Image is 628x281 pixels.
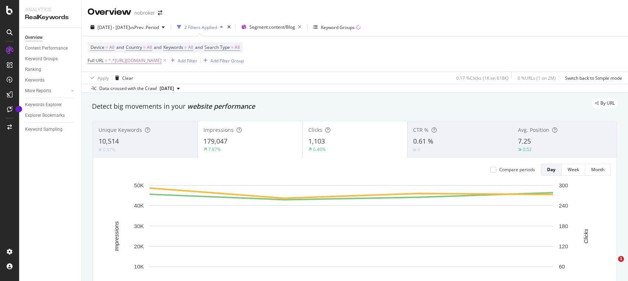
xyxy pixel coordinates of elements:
[105,57,107,64] span: =
[203,137,227,145] span: 179,047
[112,72,133,84] button: Clear
[591,166,604,173] div: Month
[208,146,221,152] div: 7.87%
[547,166,556,173] div: Day
[518,75,556,81] div: 0 % URLs ( 1 on 2M )
[499,166,535,173] div: Compare periods
[313,146,326,152] div: 6.46%
[618,256,624,262] span: 1
[88,57,104,64] span: Full URL
[25,44,76,52] a: Content Performance
[168,56,197,65] button: Add Filter
[184,44,187,50] span: =
[559,223,568,229] text: 180
[201,56,244,65] button: Add Filter Group
[184,24,217,30] div: 2 Filters Applied
[413,126,429,133] span: CTR %
[88,6,131,18] div: Overview
[106,44,108,50] span: =
[143,44,146,50] span: =
[600,101,615,105] span: By URL
[163,44,183,50] span: Keywords
[210,58,244,64] div: Add Filter Group
[88,21,168,33] button: [DATE] - [DATE]vsPrev. Period
[203,126,234,133] span: Impressions
[413,149,416,151] img: Equal
[25,101,76,109] a: Keywords Explorer
[25,66,41,73] div: Ranking
[195,44,203,50] span: and
[103,147,116,153] div: 0.97%
[25,87,51,95] div: More Reports
[15,106,22,112] div: Tooltip anchor
[25,87,69,95] a: More Reports
[559,243,568,249] text: 120
[25,112,76,119] a: Explorer Bookmarks
[147,42,152,53] span: All
[154,44,162,50] span: and
[113,221,120,251] text: Impressions
[418,147,420,153] div: 0
[126,44,142,50] span: Country
[559,263,565,270] text: 60
[122,75,133,81] div: Clear
[308,137,325,145] span: 1,103
[25,112,65,119] div: Explorer Bookmarks
[97,24,130,30] span: [DATE] - [DATE]
[25,13,75,22] div: RealKeywords
[456,75,508,81] div: 0.17 % Clicks ( 1K on 618K )
[562,164,585,176] button: Week
[308,126,322,133] span: Clicks
[518,126,549,133] span: Avg. Position
[174,21,226,33] button: 2 Filters Applied
[568,166,579,173] div: Week
[205,44,230,50] span: Search Type
[235,42,240,53] span: All
[99,149,102,151] img: Equal
[134,182,144,188] text: 50K
[238,21,304,33] button: Segment:content/Blog
[99,85,157,92] div: Data crossed with the Crawl
[25,55,58,63] div: Keyword Groups
[134,263,144,270] text: 10K
[91,44,104,50] span: Device
[249,24,295,30] span: Segment: content/Blog
[134,9,155,17] div: nobroker
[311,21,363,33] button: Keyword Groups
[25,126,76,133] a: Keyword Sampling
[116,44,124,50] span: and
[25,101,62,109] div: Keywords Explorer
[158,10,162,15] div: arrow-right-arrow-left
[99,137,119,145] span: 10,514
[25,76,76,84] a: Keywords
[109,42,114,53] span: All
[130,24,159,30] span: vs Prev. Period
[226,24,232,31] div: times
[99,126,142,133] span: Unique Keywords
[583,228,589,243] text: Clicks
[178,58,197,64] div: Add Filter
[109,55,162,66] span: ^.*[URL][DOMAIN_NAME]
[321,24,355,30] div: Keyword Groups
[25,55,76,63] a: Keyword Groups
[160,85,174,92] span: 2025 Aug. 4th
[25,34,43,42] div: Overview
[523,146,532,152] div: 0.52
[231,44,234,50] span: =
[134,223,144,229] text: 30K
[25,44,68,52] div: Content Performance
[134,243,144,249] text: 20K
[134,202,144,209] text: 40K
[559,202,568,209] text: 240
[88,72,109,84] button: Apply
[518,137,531,145] span: 7.25
[25,126,63,133] div: Keyword Sampling
[541,164,562,176] button: Day
[25,6,75,13] div: Analytics
[592,98,618,108] div: legacy label
[157,84,183,93] button: [DATE]
[25,34,76,42] a: Overview
[25,66,76,73] a: Ranking
[97,75,109,81] div: Apply
[603,256,621,274] iframe: Intercom live chat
